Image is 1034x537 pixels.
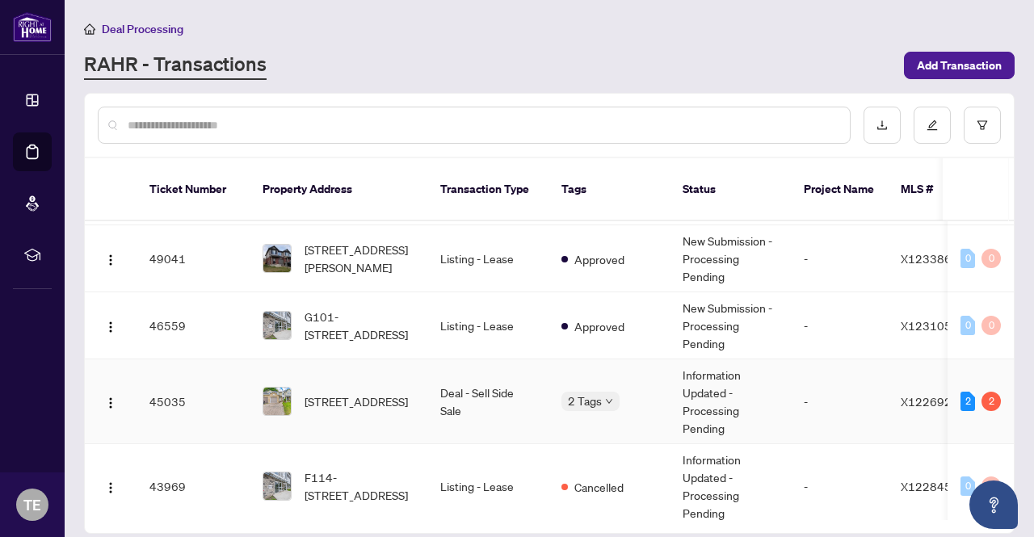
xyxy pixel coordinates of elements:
td: - [791,292,888,359]
div: 2 [981,392,1001,411]
span: home [84,23,95,35]
td: - [791,359,888,444]
span: Approved [574,317,624,335]
a: RAHR - Transactions [84,51,267,80]
span: TE [23,493,41,516]
td: 49041 [137,225,250,292]
div: 0 [981,249,1001,268]
div: 2 [960,392,975,411]
div: 0 [960,249,975,268]
td: - [791,444,888,529]
span: X12269215 [901,394,966,409]
th: MLS # [888,158,985,221]
th: Tags [549,158,670,221]
span: Cancelled [574,478,624,496]
span: [STREET_ADDRESS] [305,392,408,410]
img: Logo [104,396,117,409]
td: 45035 [137,359,250,444]
span: Deal Processing [102,22,183,36]
span: 2 Tags [568,392,602,410]
span: Approved [574,250,624,268]
img: thumbnail-img [263,388,291,415]
th: Property Address [250,158,427,221]
th: Project Name [791,158,888,221]
span: X12284510 [901,479,966,493]
button: filter [964,107,1001,144]
span: X12310529 [901,318,966,333]
button: Logo [98,245,124,271]
div: 0 [960,316,975,335]
span: filter [977,120,988,131]
td: New Submission - Processing Pending [670,292,791,359]
td: - [791,225,888,292]
td: Information Updated - Processing Pending [670,359,791,444]
button: download [864,107,901,144]
td: 43969 [137,444,250,529]
th: Transaction Type [427,158,549,221]
button: Logo [98,473,124,499]
button: Logo [98,388,124,414]
span: download [876,120,888,131]
img: Logo [104,254,117,266]
span: [STREET_ADDRESS][PERSON_NAME] [305,241,414,276]
span: Add Transaction [917,52,1002,78]
button: Logo [98,313,124,338]
th: Status [670,158,791,221]
img: logo [13,12,52,42]
img: thumbnail-img [263,312,291,339]
span: G101-[STREET_ADDRESS] [305,308,414,343]
td: Deal - Sell Side Sale [427,359,549,444]
div: 0 [981,316,1001,335]
button: Open asap [969,480,1018,529]
div: 0 [960,476,975,496]
td: Listing - Lease [427,225,549,292]
button: Add Transaction [904,52,1015,79]
td: Listing - Lease [427,444,549,529]
td: Information Updated - Processing Pending [670,444,791,529]
span: down [605,397,613,405]
img: thumbnail-img [263,245,291,272]
div: 0 [981,476,1001,496]
th: Ticket Number [137,158,250,221]
span: edit [927,120,938,131]
td: New Submission - Processing Pending [670,225,791,292]
img: Logo [104,321,117,334]
img: Logo [104,481,117,494]
span: X12338612 [901,251,966,266]
button: edit [914,107,951,144]
span: F114-[STREET_ADDRESS] [305,468,414,504]
img: thumbnail-img [263,472,291,500]
td: 46559 [137,292,250,359]
td: Listing - Lease [427,292,549,359]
